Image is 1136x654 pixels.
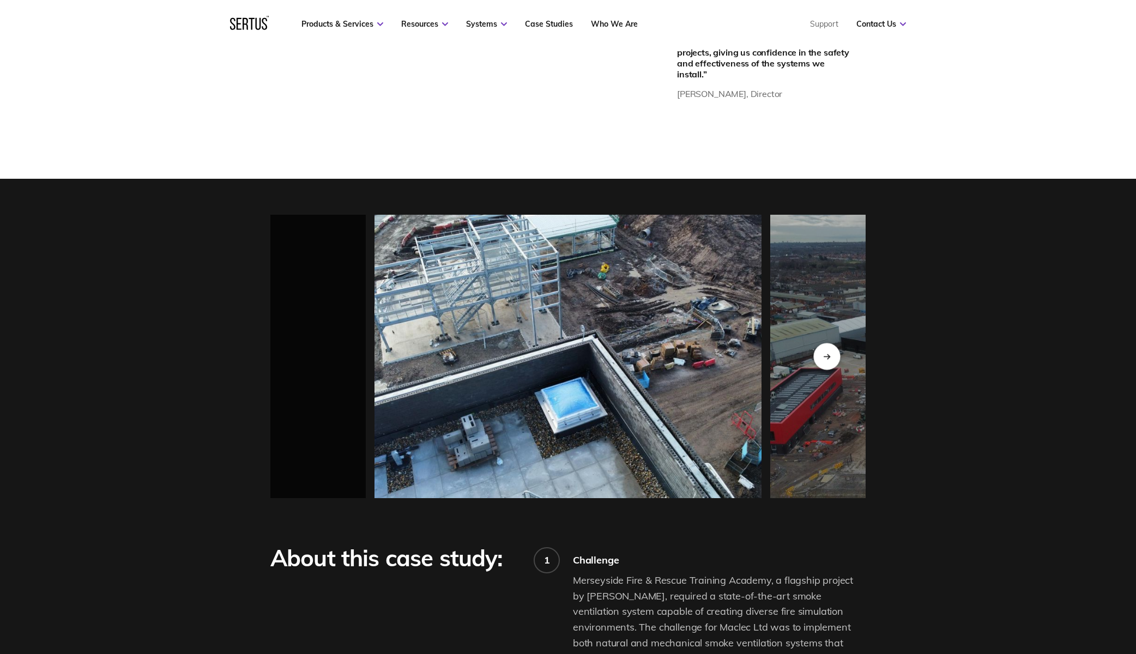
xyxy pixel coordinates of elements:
div: Next slide [813,343,840,370]
a: Systems [466,19,507,29]
a: Resources [401,19,448,29]
iframe: Chat Widget [1081,602,1136,654]
a: Products & Services [301,19,383,29]
div: About this case study: [270,545,518,571]
div: Challenge [573,554,866,566]
div: [PERSON_NAME], Director [677,85,856,102]
a: Contact Us [856,19,906,29]
a: Case Studies [525,19,573,29]
a: Support [810,19,838,29]
div: 1 [544,554,550,566]
a: Who We Are [591,19,638,29]
img: merseyside-2.jpeg [374,215,762,498]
